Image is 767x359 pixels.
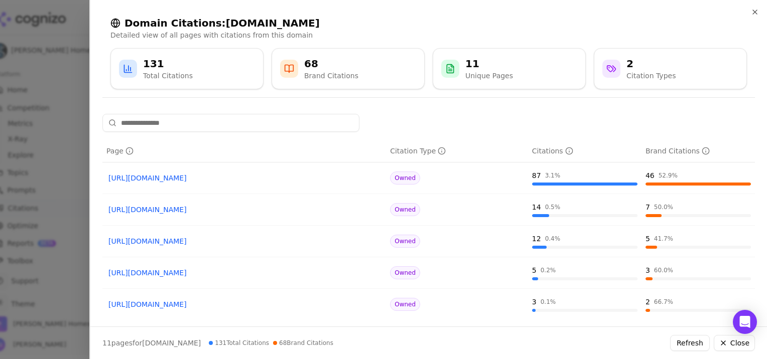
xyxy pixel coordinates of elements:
div: 66.7 % [654,298,673,306]
a: [URL][DOMAIN_NAME] [108,268,380,278]
div: Total Citations [143,71,193,81]
h2: Domain Citations: [DOMAIN_NAME] [110,16,747,30]
a: [URL][DOMAIN_NAME] [108,236,380,246]
span: 68 Brand Citations [273,339,333,347]
div: Brand Citations [646,146,710,156]
span: 131 Total Citations [209,339,269,347]
div: 60.0 % [654,266,673,274]
div: 12 [532,234,541,244]
div: 50.0 % [654,203,673,211]
div: 2 [646,297,650,307]
div: Brand Citations [304,71,358,81]
th: page [102,140,386,162]
div: 5 [646,234,650,244]
a: [URL][DOMAIN_NAME] [108,299,380,309]
button: Close [714,335,755,351]
div: 3.1 % [545,171,561,179]
div: 5 [532,265,537,275]
div: 2 [626,57,676,71]
div: Citations [532,146,573,156]
div: 0.2 % [541,266,556,274]
div: 46 [646,170,655,181]
span: Owned [390,235,420,248]
span: [DOMAIN_NAME] [142,339,201,347]
div: Page [106,146,134,156]
div: 68 [304,57,358,71]
span: Owned [390,298,420,311]
div: 41.7 % [654,235,673,243]
div: 0.4 % [545,235,561,243]
a: [URL][DOMAIN_NAME] [108,173,380,183]
span: Owned [390,171,420,185]
div: 3 [532,297,537,307]
span: 11 [102,339,111,347]
div: 7 [646,202,650,212]
div: Citation Type [390,146,446,156]
div: 52.9 % [659,171,678,179]
th: citationTypes [386,140,528,162]
button: Refresh [670,335,710,351]
div: 131 [143,57,193,71]
div: Unique Pages [465,71,513,81]
div: 3 [646,265,650,275]
p: Detailed view of all pages with citations from this domain [110,30,747,40]
div: 14 [532,202,541,212]
p: page s for [102,338,201,348]
th: brandCitationCount [642,140,755,162]
div: 11 [465,57,513,71]
th: totalCitationCount [528,140,642,162]
a: [URL][DOMAIN_NAME] [108,205,380,215]
div: Citation Types [626,71,676,81]
span: Owned [390,266,420,279]
div: 0.5 % [545,203,561,211]
div: 0.1 % [541,298,556,306]
div: 87 [532,170,541,181]
span: Owned [390,203,420,216]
